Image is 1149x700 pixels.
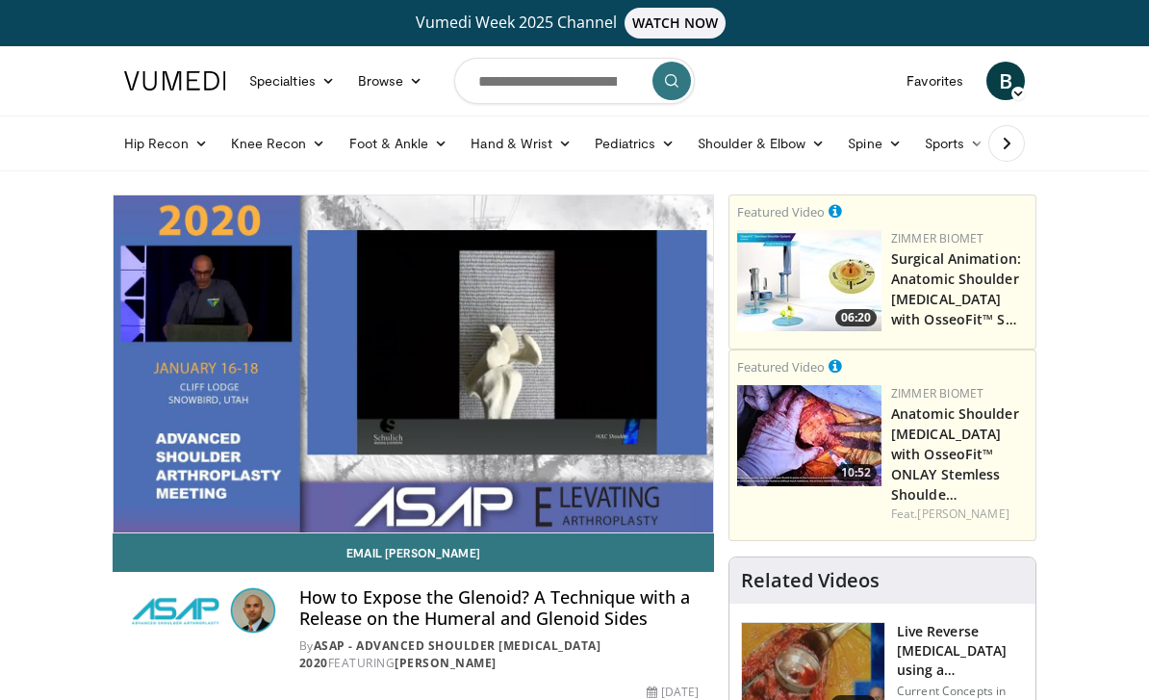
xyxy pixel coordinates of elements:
img: 84e7f812-2061-4fff-86f6-cdff29f66ef4.150x105_q85_crop-smart_upscale.jpg [737,230,881,331]
a: Zimmer Biomet [891,230,983,246]
a: Anatomic Shoulder [MEDICAL_DATA] with OsseoFit™ ONLAY Stemless Shoulde… [891,404,1019,504]
a: 06:20 [737,230,881,331]
img: ASAP - Advanced Shoulder ArthroPlasty 2020 [128,587,222,634]
span: 06:20 [835,309,877,326]
a: B [986,62,1025,100]
h4: Related Videos [741,569,880,592]
input: Search topics, interventions [454,58,695,104]
small: Featured Video [737,358,825,376]
a: Vumedi Week 2025 ChannelWATCH NOW [113,8,1036,39]
a: 10:52 [737,385,881,486]
a: Favorites [895,62,975,100]
span: WATCH NOW [625,8,727,39]
img: Avatar [230,587,276,634]
img: VuMedi Logo [124,71,226,91]
h3: Live Reverse [MEDICAL_DATA] using a Deltopectoral Appro… [897,622,1024,680]
a: Surgical Animation: Anatomic Shoulder [MEDICAL_DATA] with OsseoFit™ S… [891,249,1021,328]
a: Shoulder & Elbow [686,124,836,163]
a: Spine [836,124,912,163]
a: Foot & Ankle [338,124,460,163]
span: 10:52 [835,464,877,481]
small: Featured Video [737,203,825,220]
a: Specialties [238,62,346,100]
a: Zimmer Biomet [891,385,983,402]
div: Feat. [891,506,1028,523]
a: Hip Recon [113,124,219,163]
h4: How to Expose the Glenoid? A Technique with a Release on the Humeral and Glenoid Sides [299,587,699,629]
a: ASAP - Advanced Shoulder [MEDICAL_DATA] 2020 [299,637,601,671]
a: Sports [913,124,996,163]
a: Hand & Wrist [459,124,583,163]
a: [PERSON_NAME] [917,506,1009,522]
video-js: Video Player [114,195,713,532]
img: 68921608-6324-4888-87da-a4d0ad613160.150x105_q85_crop-smart_upscale.jpg [737,385,881,486]
a: Email [PERSON_NAME] [113,533,714,572]
div: By FEATURING [299,637,699,672]
a: [PERSON_NAME] [395,655,497,671]
a: Pediatrics [583,124,686,163]
a: Browse [346,62,435,100]
a: Knee Recon [219,124,338,163]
